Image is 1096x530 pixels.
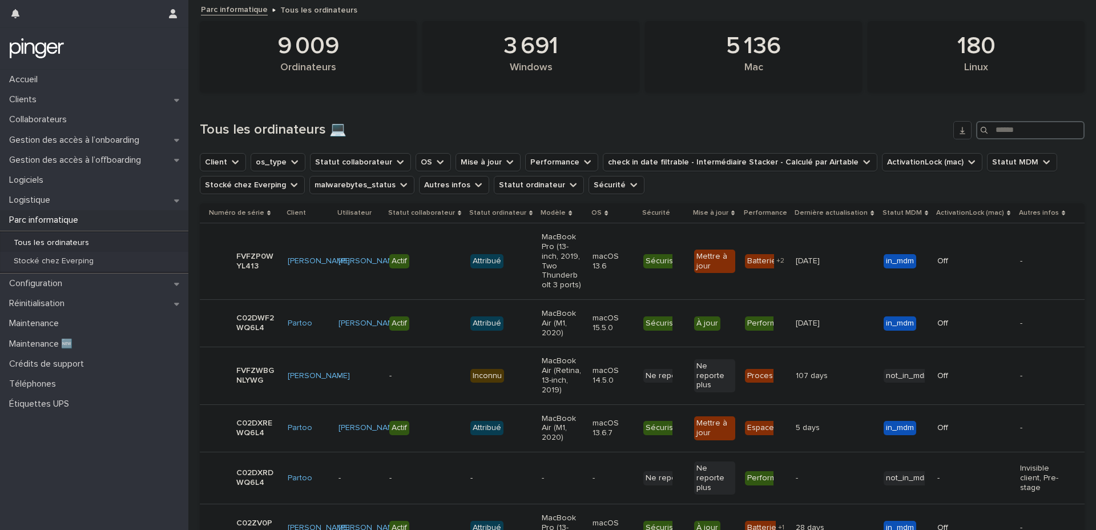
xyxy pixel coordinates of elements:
[389,473,430,483] p: -
[309,176,414,194] button: malwarebytes_status
[389,421,409,435] div: Actif
[339,423,401,433] a: [PERSON_NAME]
[5,359,93,370] p: Crédits de support
[745,421,803,435] div: Espace disque
[796,421,822,433] p: 5 days
[5,399,78,409] p: Étiquettes UPS
[469,207,526,219] p: Statut ordinateur
[643,316,680,331] div: Sécurisé
[937,371,978,381] p: Off
[200,299,1085,347] tr: C02DWF2WQ6L4Partoo [PERSON_NAME] ActifAttribuéMacBook Air (M1, 2020)macOS 15.5.0SécuriséÀ jourPer...
[288,371,350,381] a: [PERSON_NAME]
[470,316,503,331] div: Attribué
[389,254,409,268] div: Actif
[744,207,787,219] p: Performance
[251,153,305,171] button: os_type
[339,473,379,483] p: -
[470,254,503,268] div: Attribué
[664,32,843,61] div: 5 136
[236,468,277,488] p: C02DXRDWQ6L4
[884,471,933,485] div: not_in_mdm
[219,62,397,86] div: Ordinateurs
[470,421,503,435] div: Attribué
[470,369,504,383] div: Inconnu
[1019,207,1059,219] p: Autres infos
[219,32,397,61] div: 9 009
[200,452,1085,504] tr: C02DXRDWQ6L4Partoo -----Ne reporte plusNe reporte plusPerformant-- not_in_mdm-Invisible client, P...
[200,122,949,138] h1: Tous les ordinateurs 💻
[883,207,922,219] p: Statut MDM
[416,153,451,171] button: OS
[494,176,584,194] button: Statut ordinateur
[200,404,1085,452] tr: C02DXREWQ6L4Partoo [PERSON_NAME] ActifAttribuéMacBook Air (M1, 2020)macOS 13.6.7SécuriséMettre à ...
[5,155,150,166] p: Gestion des accès à l’offboarding
[470,473,511,483] p: -
[5,238,98,248] p: Tous les ordinateurs
[745,254,779,268] div: Batterie
[694,416,735,440] div: Mettre à jour
[694,461,735,495] div: Ne reporte plus
[664,62,843,86] div: Mac
[591,207,602,219] p: OS
[5,339,82,350] p: Maintenance 🆕
[5,215,87,226] p: Parc informatique
[593,252,633,271] p: macOS 13.6
[236,252,277,271] p: FVFZP0WYL413
[976,121,1085,139] input: Search
[745,471,790,485] div: Performant
[339,319,401,328] a: [PERSON_NAME]
[796,254,822,266] p: [DATE]
[936,207,1004,219] p: ActivationLock (mac)
[882,153,982,171] button: ActivationLock (mac)
[593,366,633,386] p: macOS 14.5.0
[937,473,978,483] p: -
[593,419,633,438] p: macOS 13.6.7
[5,298,74,309] p: Réinitialisation
[694,250,735,274] div: Mettre à jour
[442,32,620,61] div: 3 691
[542,232,582,290] p: MacBook Pro (13-inch, 2019, Two Thunderbolt 3 ports)
[987,153,1057,171] button: Statut MDM
[5,379,65,390] p: Téléphones
[937,256,978,266] p: Off
[5,195,59,206] p: Logistique
[288,473,312,483] a: Partoo
[1020,423,1061,433] p: -
[419,176,489,194] button: Autres infos
[541,207,566,219] p: Modèle
[796,471,800,483] p: -
[5,278,71,289] p: Configuration
[280,3,357,15] p: Tous les ordinateurs
[339,256,401,266] a: [PERSON_NAME]
[796,316,822,328] p: [DATE]
[310,153,411,171] button: Statut collaborateur
[884,254,916,268] div: in_mdm
[5,94,46,105] p: Clients
[589,176,644,194] button: Sécurité
[884,369,933,383] div: not_in_mdm
[236,314,277,333] p: C02DWF2WQ6L4
[288,319,312,328] a: Partoo
[389,316,409,331] div: Actif
[693,207,728,219] p: Mise à jour
[1020,256,1061,266] p: -
[287,207,306,219] p: Client
[643,369,706,383] div: Ne reporte plus
[209,207,264,219] p: Numéro de série
[884,316,916,331] div: in_mdm
[200,176,305,194] button: Stocké chez Everping
[542,356,582,395] p: MacBook Air (Retina, 13-inch, 2019)
[9,37,65,60] img: mTgBEunGTSyRkCgitkcU
[542,309,582,338] p: MacBook Air (M1, 2020)
[643,254,680,268] div: Sécurisé
[884,421,916,435] div: in_mdm
[593,314,633,333] p: macOS 15.5.0
[795,207,868,219] p: Dernière actualisation
[201,2,268,15] a: Parc informatique
[887,32,1065,61] div: 180
[937,319,978,328] p: Off
[542,414,582,443] p: MacBook Air (M1, 2020)
[236,366,277,386] p: FVFZWBGNLYWG
[288,256,350,266] a: [PERSON_NAME]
